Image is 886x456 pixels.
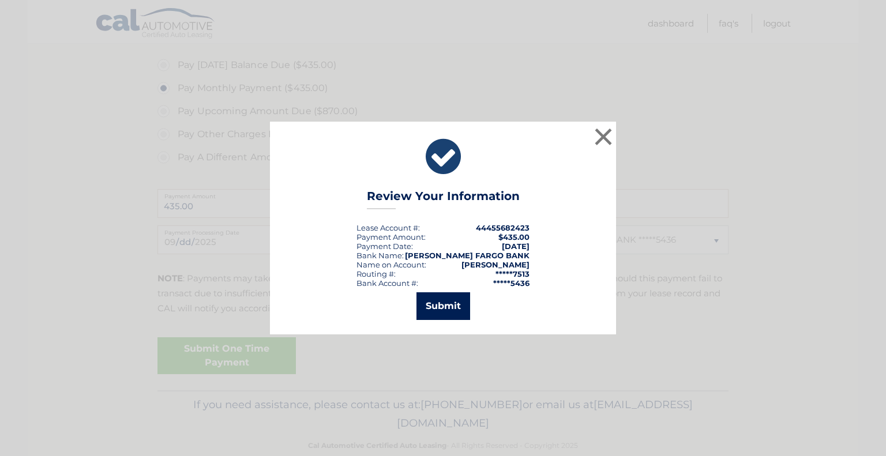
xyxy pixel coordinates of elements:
[476,223,530,232] strong: 44455682423
[356,242,411,251] span: Payment Date
[416,292,470,320] button: Submit
[356,278,418,288] div: Bank Account #:
[498,232,530,242] span: $435.00
[367,189,520,209] h3: Review Your Information
[356,242,413,251] div: :
[405,251,530,260] strong: [PERSON_NAME] FARGO BANK
[356,251,404,260] div: Bank Name:
[356,260,426,269] div: Name on Account:
[356,269,396,278] div: Routing #:
[461,260,530,269] strong: [PERSON_NAME]
[356,232,426,242] div: Payment Amount:
[356,223,420,232] div: Lease Account #:
[592,125,615,148] button: ×
[502,242,530,251] span: [DATE]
